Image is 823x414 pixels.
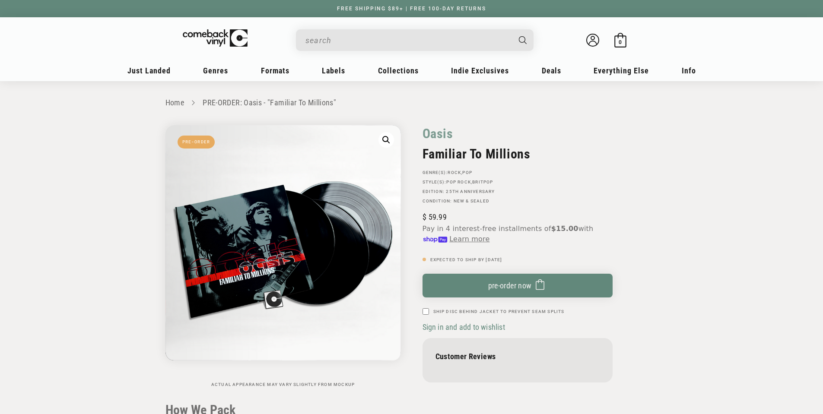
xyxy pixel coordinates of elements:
media-gallery: Gallery Viewer [165,125,401,387]
a: Oasis [423,125,453,142]
a: PRE-ORDER: Oasis - "Familiar To Millions" [203,98,336,107]
p: GENRE(S): , [423,170,613,175]
button: Search [511,29,534,51]
p: Condition: New & Sealed [423,199,613,204]
span: pre-order now [488,281,532,290]
a: Home [165,98,184,107]
label: Ship Disc Behind Jacket To Prevent Seam Splits [433,308,565,315]
span: Info [682,66,696,75]
h2: Familiar To Millions [423,146,613,161]
p: Customer Reviews [435,352,600,361]
span: Deals [542,66,561,75]
span: 0 [619,39,622,45]
a: Britpop [472,180,493,184]
a: Rock [448,170,461,175]
p: Actual appearance may vary slightly from mockup [165,382,401,387]
nav: breadcrumbs [165,97,658,109]
span: Sign in and add to wishlist [423,322,505,332]
span: Everything Else [594,66,649,75]
span: Labels [322,66,345,75]
span: Collections [378,66,419,75]
a: FREE SHIPPING $89+ | FREE 100-DAY RETURNS [328,6,495,12]
span: Formats [261,66,289,75]
span: Genres [203,66,228,75]
a: Pop Rock [446,180,471,184]
button: Sign in and add to wishlist [423,322,508,332]
div: Search [296,29,534,51]
input: search [305,32,510,49]
span: $ [423,212,426,221]
span: 59.99 [423,212,447,221]
button: pre-order now [423,274,613,297]
span: Expected To Ship By [DATE] [430,257,502,262]
span: Pre-Order [178,136,215,149]
p: Edition: 25th Anniversary [423,189,613,194]
span: Just Landed [127,66,171,75]
a: Pop [462,170,472,175]
p: STYLE(S): , [423,180,613,185]
span: Indie Exclusives [451,66,509,75]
